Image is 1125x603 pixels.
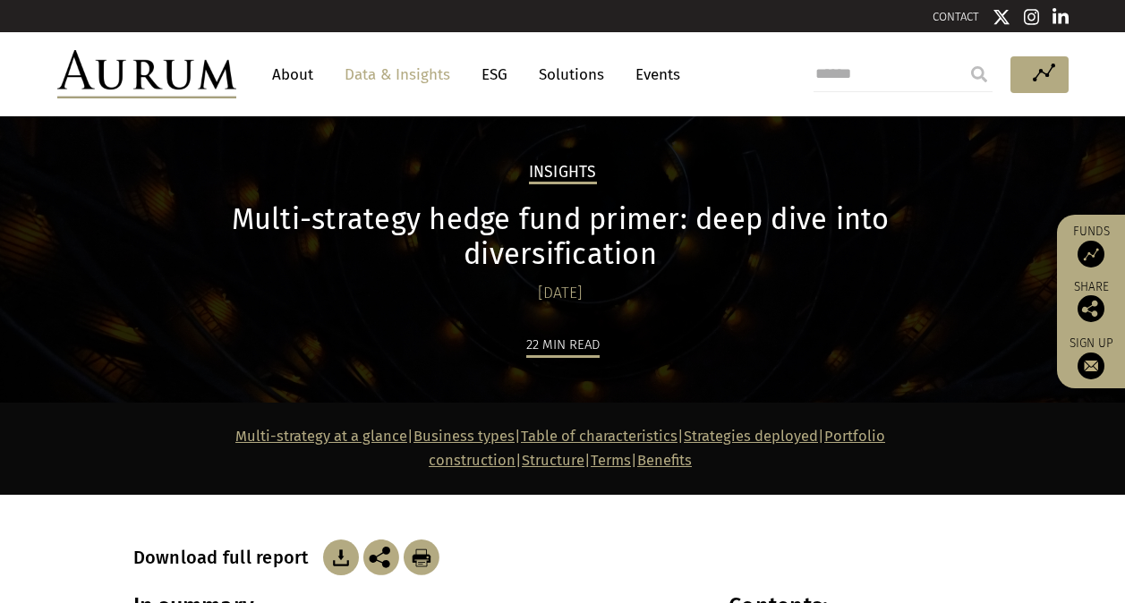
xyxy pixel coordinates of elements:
a: Funds [1066,224,1116,268]
div: [DATE] [133,281,988,306]
img: Twitter icon [993,8,1010,26]
img: Linkedin icon [1053,8,1069,26]
a: Table of characteristics [521,428,678,445]
img: Download Article [323,539,359,575]
a: Benefits [637,452,692,469]
img: Share this post [363,539,399,575]
a: Multi-strategy at a glance [235,428,407,445]
a: Sign up [1066,335,1116,379]
a: CONTACT [933,10,979,23]
img: Sign up to our newsletter [1078,352,1104,379]
div: Share [1066,281,1116,322]
a: Structure [522,452,584,469]
a: Business types [413,428,515,445]
img: Instagram icon [1024,8,1040,26]
h1: Multi-strategy hedge fund primer: deep dive into diversification [133,202,988,272]
a: Data & Insights [336,58,459,91]
h3: Download full report [133,547,319,568]
img: Share this post [1078,295,1104,322]
img: Aurum [57,50,236,98]
strong: | | | | | | [235,428,885,468]
a: Events [626,58,680,91]
img: Download Article [404,539,439,575]
input: Submit [961,56,997,92]
strong: | [631,452,637,469]
a: Solutions [530,58,613,91]
a: Terms [591,452,631,469]
a: About [263,58,322,91]
h2: Insights [529,163,597,184]
div: 22 min read [526,334,600,358]
a: Strategies deployed [684,428,818,445]
a: ESG [473,58,516,91]
img: Access Funds [1078,241,1104,268]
